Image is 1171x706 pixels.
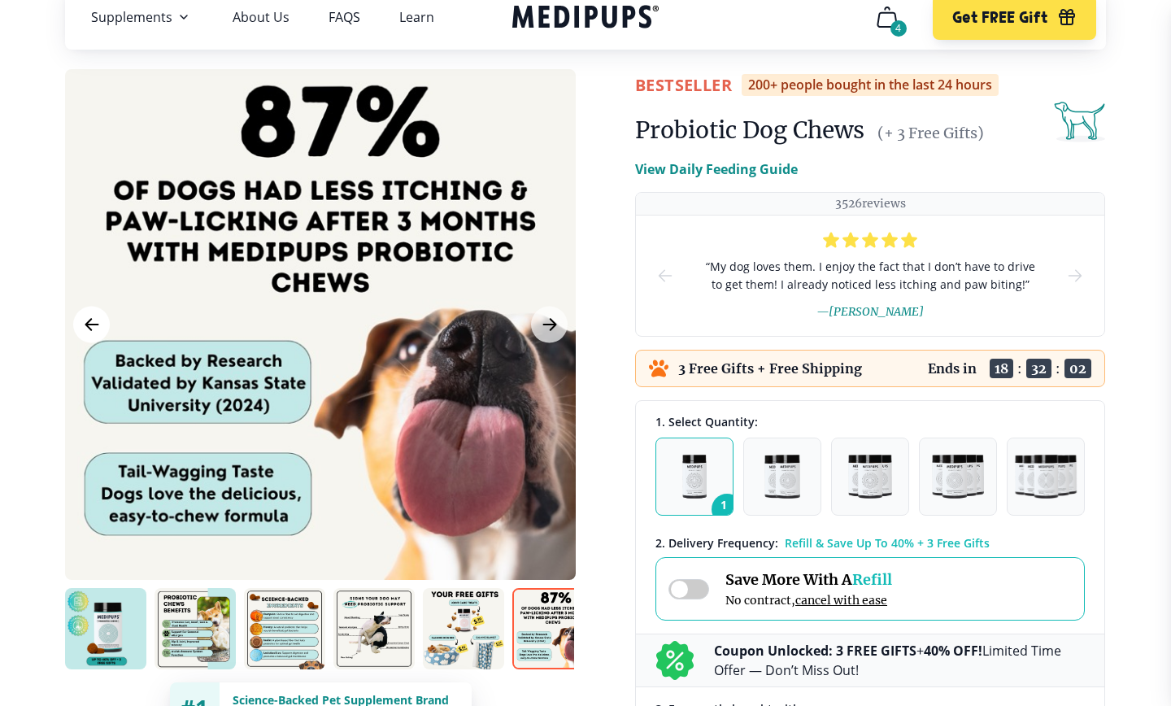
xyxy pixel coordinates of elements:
span: 32 [1026,359,1051,378]
img: Pack of 3 - Natural Dog Supplements [848,455,892,499]
img: Probiotic Dog Chews | Natural Dog Supplements [65,588,146,669]
a: FAQS [329,9,360,25]
span: Save More With A [725,570,892,589]
a: About Us [233,9,289,25]
img: Probiotic Dog Chews | Natural Dog Supplements [333,588,415,669]
span: 02 [1064,359,1091,378]
img: Pack of 4 - Natural Dog Supplements [932,455,983,499]
img: Probiotic Dog Chews | Natural Dog Supplements [244,588,325,669]
div: 4 [890,20,907,37]
img: Pack of 5 - Natural Dog Supplements [1015,455,1077,499]
b: Coupon Unlocked: 3 FREE GIFTS [714,642,916,660]
span: 18 [990,359,1013,378]
span: Refill [852,570,892,589]
img: Probiotic Dog Chews | Natural Dog Supplements [512,588,594,669]
p: 3 Free Gifts + Free Shipping [678,360,862,377]
span: 1 [712,494,742,525]
span: Supplements [91,9,172,25]
img: Probiotic Dog Chews | Natural Dog Supplements [423,588,504,669]
span: BestSeller [635,74,732,96]
p: Ends in [928,360,977,377]
img: Pack of 1 - Natural Dog Supplements [682,455,707,499]
span: “ My dog loves them. I enjoy the fact that I don’t have to drive to get them! I already noticed l... [701,258,1039,294]
img: Pack of 2 - Natural Dog Supplements [764,455,800,499]
p: + Limited Time Offer — Don’t Miss Out! [714,641,1085,680]
a: Learn [399,9,434,25]
span: Get FREE Gift [952,8,1047,27]
button: Previous Image [73,307,110,343]
span: (+ 3 Free Gifts) [877,124,984,142]
a: Medipups [512,2,659,35]
div: 200+ people bought in the last 24 hours [742,74,999,96]
div: 1. Select Quantity: [655,414,1085,429]
button: next-slide [1065,216,1085,336]
p: 3526 reviews [835,196,906,211]
button: 1 [655,438,734,516]
span: : [1056,360,1060,377]
span: : [1017,360,1022,377]
span: 2 . Delivery Frequency: [655,535,778,551]
span: Refill & Save Up To 40% + 3 Free Gifts [785,535,990,551]
button: prev-slide [655,216,675,336]
h1: Probiotic Dog Chews [635,115,864,145]
img: Probiotic Dog Chews | Natural Dog Supplements [155,588,236,669]
span: — [PERSON_NAME] [816,304,924,319]
p: View Daily Feeding Guide [635,159,798,179]
b: 40% OFF! [924,642,982,660]
span: cancel with ease [795,593,887,608]
button: Next Image [531,307,568,343]
span: No contract, [725,593,892,608]
button: Supplements [91,7,194,27]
